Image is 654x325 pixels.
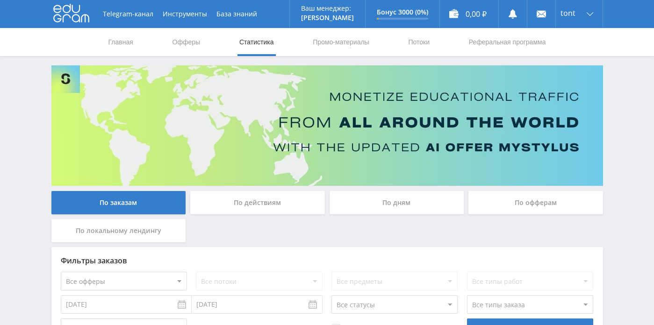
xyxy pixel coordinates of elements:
div: По локальному лендингу [51,219,186,242]
p: Бонус 3000 (0%) [377,8,428,16]
a: Главная [108,28,134,56]
p: [PERSON_NAME] [301,14,354,21]
a: Статистика [238,28,275,56]
img: Banner [51,65,603,186]
a: Потоки [407,28,431,56]
a: Офферы [172,28,201,56]
a: Реферальная программа [468,28,547,56]
p: Ваш менеджер: [301,5,354,12]
div: По офферам [468,191,603,214]
div: По заказам [51,191,186,214]
div: По дням [330,191,464,214]
span: tont [561,9,575,17]
div: По действиям [190,191,325,214]
a: Промо-материалы [312,28,370,56]
div: Фильтры заказов [61,256,594,265]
